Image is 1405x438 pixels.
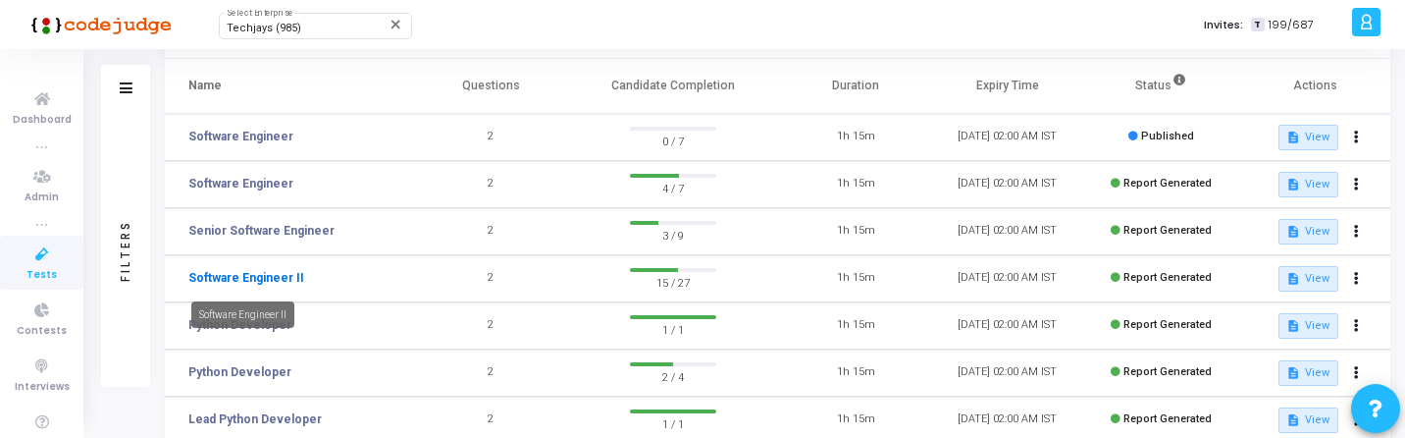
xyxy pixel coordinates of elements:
[188,128,293,145] a: Software Engineer
[165,59,415,114] th: Name
[188,363,291,381] a: Python Developer
[25,190,59,206] span: Admin
[1286,131,1300,144] mat-icon: description
[1123,412,1212,425] span: Report Generated
[1123,271,1212,284] span: Report Generated
[227,22,301,34] span: Techjays (985)
[1286,413,1300,427] mat-icon: description
[630,131,717,150] span: 0 / 7
[1141,130,1194,142] span: Published
[415,114,567,161] td: 2
[188,222,335,240] a: Senior Software Engineer
[931,161,1083,208] td: [DATE] 02:00 AM IST
[1278,360,1338,386] button: View
[780,208,932,255] td: 1h 15m
[931,255,1083,302] td: [DATE] 02:00 AM IST
[1278,313,1338,339] button: View
[1251,18,1264,32] span: T
[188,175,293,192] a: Software Engineer
[780,302,932,350] td: 1h 15m
[1123,365,1212,378] span: Report Generated
[1286,178,1300,192] mat-icon: description
[25,5,172,44] img: logo
[931,208,1083,255] td: [DATE] 02:00 AM IST
[13,112,72,129] span: Dashboard
[389,17,404,32] mat-icon: Clear
[931,59,1083,114] th: Expiry Time
[1278,172,1338,197] button: View
[780,350,932,397] td: 1h 15m
[630,366,717,386] span: 2 / 4
[630,413,717,433] span: 1 / 1
[1204,17,1243,33] label: Invites:
[630,225,717,245] span: 3 / 9
[1278,125,1338,150] button: View
[1278,219,1338,245] button: View
[415,161,567,208] td: 2
[188,411,322,428] a: Lead Python Developer
[1286,272,1300,286] mat-icon: description
[780,255,932,302] td: 1h 15m
[566,59,779,114] th: Candidate Completion
[15,379,70,396] span: Interviews
[1278,266,1338,292] button: View
[780,114,932,161] td: 1h 15m
[1286,225,1300,239] mat-icon: description
[415,350,567,397] td: 2
[1123,318,1212,331] span: Report Generated
[415,208,567,255] td: 2
[17,323,67,340] span: Contests
[1083,59,1238,114] th: Status
[1123,224,1212,237] span: Report Generated
[415,302,567,350] td: 2
[1269,17,1314,33] span: 199/687
[415,255,567,302] td: 2
[1286,366,1300,380] mat-icon: description
[191,301,294,328] div: Software Engineer II
[1278,408,1338,433] button: View
[1286,319,1300,333] mat-icon: description
[931,350,1083,397] td: [DATE] 02:00 AM IST
[630,178,717,197] span: 4 / 7
[630,319,717,339] span: 1 / 1
[780,59,932,114] th: Duration
[931,114,1083,161] td: [DATE] 02:00 AM IST
[630,272,717,292] span: 15 / 27
[26,267,57,284] span: Tests
[931,302,1083,350] td: [DATE] 02:00 AM IST
[1238,59,1390,114] th: Actions
[117,141,134,357] div: Filters
[780,161,932,208] td: 1h 15m
[415,59,567,114] th: Questions
[188,269,304,287] a: Software Engineer II
[1123,177,1212,190] span: Report Generated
